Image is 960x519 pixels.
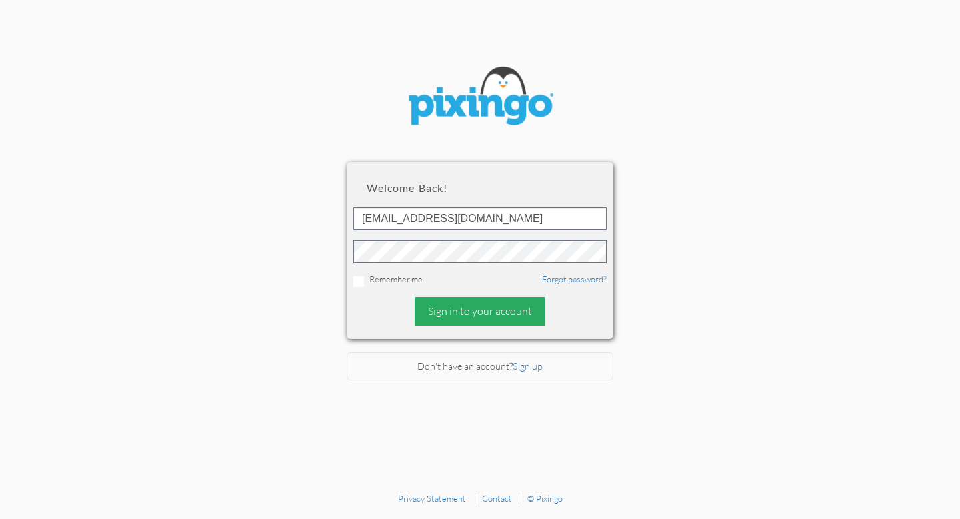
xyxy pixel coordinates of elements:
[415,297,545,326] div: Sign in to your account
[353,273,607,287] div: Remember me
[347,352,613,381] div: Don't have an account?
[367,182,593,194] h2: Welcome back!
[398,493,466,504] a: Privacy Statement
[482,493,512,504] a: Contact
[513,360,543,372] a: Sign up
[400,60,560,135] img: pixingo logo
[527,493,563,504] a: © Pixingo
[542,274,607,284] a: Forgot password?
[353,207,607,230] input: ID or Email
